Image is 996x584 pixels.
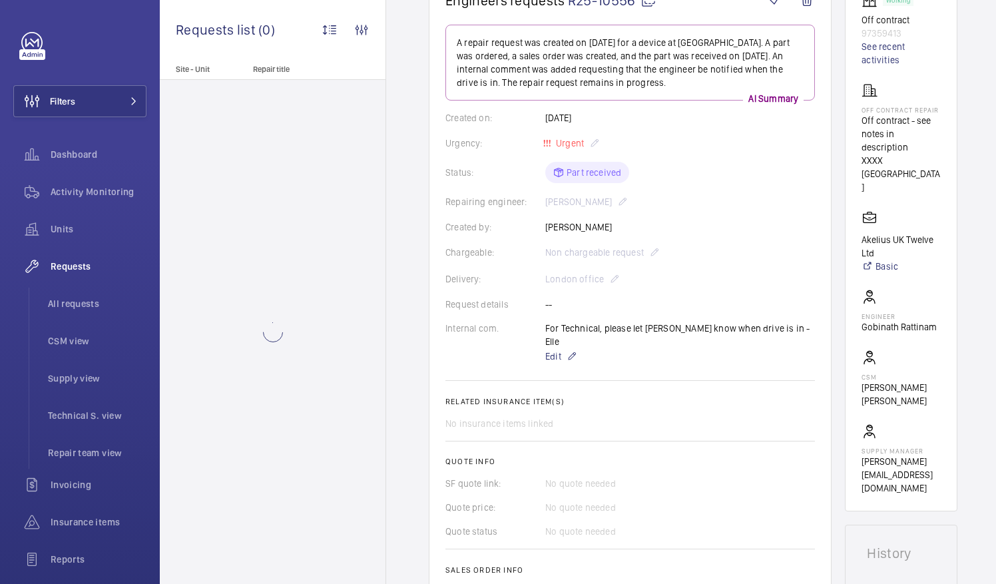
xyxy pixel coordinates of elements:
h2: Sales order info [445,565,815,575]
p: Akelius UK Twelve Ltd [862,233,941,260]
p: Supply manager [862,447,941,455]
p: Repair title [253,65,341,74]
span: Technical S. view [48,409,146,422]
span: All requests [48,297,146,310]
span: Invoicing [51,478,146,491]
span: Requests [51,260,146,273]
span: CSM view [48,334,146,348]
p: Off contract [862,13,941,27]
p: A repair request was created on [DATE] for a device at [GEOGRAPHIC_DATA]. A part was ordered, a s... [457,36,804,89]
p: Site - Unit [160,65,248,74]
span: Requests list [176,21,258,38]
p: [PERSON_NAME][EMAIL_ADDRESS][DOMAIN_NAME] [862,455,941,495]
span: Dashboard [51,148,146,161]
p: Off contract - see notes in description [862,114,941,154]
p: [PERSON_NAME] [PERSON_NAME] [862,381,941,408]
p: XXXX [GEOGRAPHIC_DATA] [862,154,941,194]
h2: Quote info [445,457,815,466]
h1: History [867,547,935,560]
span: Insurance items [51,515,146,529]
h2: Related insurance item(s) [445,397,815,406]
span: Repair team view [48,446,146,459]
span: Reports [51,553,146,566]
p: AI Summary [743,92,804,105]
span: Supply view [48,372,146,385]
p: Off Contract Repair [862,106,941,114]
p: 97359413 [862,27,941,40]
p: CSM [862,373,941,381]
p: Gobinath Rattinam [862,320,937,334]
a: See recent activities [862,40,941,67]
button: Filters [13,85,146,117]
span: Activity Monitoring [51,185,146,198]
a: Basic [862,260,941,273]
span: Units [51,222,146,236]
span: Filters [50,95,75,108]
span: Edit [545,350,561,363]
p: Engineer [862,312,937,320]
